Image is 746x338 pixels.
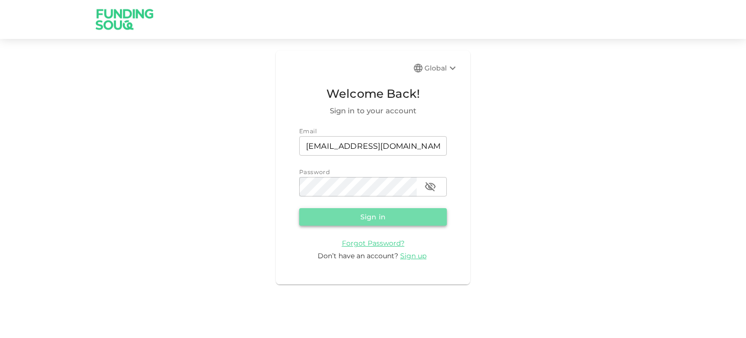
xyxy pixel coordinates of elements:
span: Forgot Password? [342,239,405,248]
input: password [299,177,417,196]
a: Forgot Password? [342,238,405,248]
span: Don’t have an account? [318,251,398,260]
span: Sign in to your account [299,105,447,117]
span: Sign up [400,251,426,260]
input: email [299,136,447,156]
span: Password [299,168,330,176]
div: Global [424,62,458,74]
span: Welcome Back! [299,85,447,103]
span: Email [299,127,317,135]
button: Sign in [299,208,447,226]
